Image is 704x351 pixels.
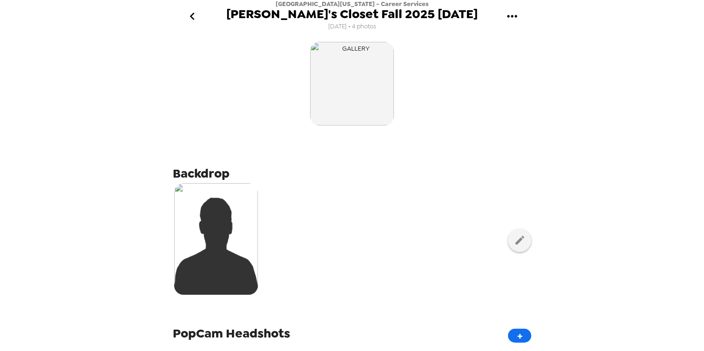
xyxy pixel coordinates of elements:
img: gallery [310,42,394,126]
button: + [508,329,531,343]
span: Backdrop [173,165,230,182]
span: [PERSON_NAME]'s Closet Fall 2025 [DATE] [226,8,478,20]
span: PopCam Headshots [173,325,290,342]
button: gallery menu [497,1,527,32]
img: silhouette [174,183,258,295]
span: [DATE] • 4 photos [328,20,376,33]
button: go back [177,1,207,32]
